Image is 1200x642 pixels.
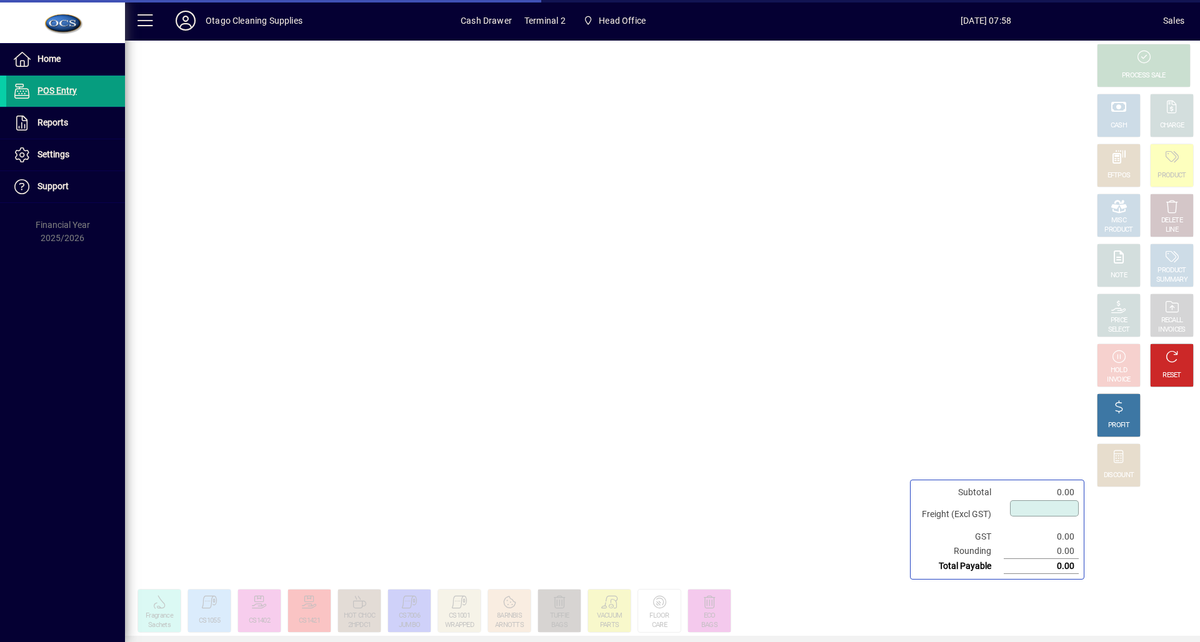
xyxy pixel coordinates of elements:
div: TUFFIE [550,611,569,621]
div: CS7006 [399,611,420,621]
div: LINE [1166,225,1178,235]
div: MISC [1111,216,1126,225]
span: Terminal 2 [524,11,566,31]
div: Otago Cleaning Supplies [206,11,302,31]
a: Support [6,171,125,202]
span: Reports [37,117,68,127]
div: WRAPPED [445,621,474,630]
div: JUMBO [399,621,421,630]
div: PARTS [600,621,619,630]
a: Settings [6,139,125,170]
td: Rounding [916,544,1004,559]
button: Profile [166,9,206,32]
div: ECO [704,611,716,621]
div: HOLD [1111,366,1127,375]
a: Home [6,44,125,75]
div: PRODUCT [1157,266,1186,275]
div: NOTE [1111,271,1127,280]
div: PRODUCT [1104,225,1132,235]
div: Fragrance [146,611,173,621]
span: Settings [37,149,69,159]
td: Subtotal [916,485,1004,500]
div: CASH [1111,121,1127,131]
div: INVOICES [1158,325,1185,335]
div: 8ARNBIS [497,611,522,621]
td: Freight (Excl GST) [916,500,1004,530]
div: RECALL [1161,316,1183,325]
div: VACUUM [597,611,622,621]
span: [DATE] 07:58 [809,11,1163,31]
div: BAGS [551,621,567,630]
div: DISCOUNT [1104,471,1134,480]
div: HOT CHOC [344,611,375,621]
td: 0.00 [1004,559,1079,574]
div: DELETE [1161,216,1182,225]
span: Head Office [578,9,651,32]
div: Sachets [148,621,171,630]
div: PRICE [1111,316,1127,325]
div: CS1402 [249,616,270,626]
div: ARNOTTS [495,621,524,630]
div: CS1055 [199,616,220,626]
span: Cash Drawer [461,11,512,31]
span: Home [37,54,61,64]
div: CS1421 [299,616,320,626]
a: Reports [6,107,125,139]
div: SELECT [1108,325,1130,335]
div: INVOICE [1107,375,1130,385]
td: 0.00 [1004,485,1079,500]
div: 2HPDC1 [348,621,371,630]
span: Support [37,181,69,191]
td: GST [916,530,1004,544]
span: POS Entry [37,86,77,96]
div: PROCESS SALE [1122,71,1166,81]
div: BAGS [701,621,717,630]
td: 0.00 [1004,530,1079,544]
div: CHARGE [1160,121,1184,131]
td: 0.00 [1004,544,1079,559]
div: Sales [1163,11,1184,31]
div: CS1001 [449,611,470,621]
span: Head Office [599,11,646,31]
div: FLOOR [649,611,669,621]
div: CARE [652,621,667,630]
div: SUMMARY [1156,275,1187,285]
div: PROFIT [1108,421,1129,430]
div: RESET [1162,371,1181,380]
div: EFTPOS [1107,171,1131,180]
div: PRODUCT [1157,171,1186,180]
td: Total Payable [916,559,1004,574]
